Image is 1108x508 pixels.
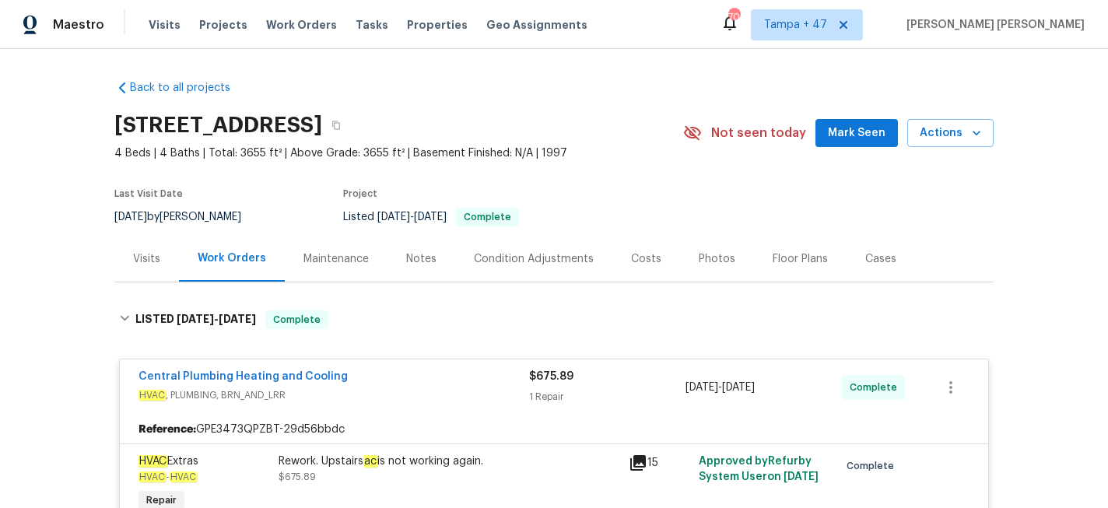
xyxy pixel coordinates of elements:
[303,251,369,267] div: Maintenance
[199,17,247,33] span: Projects
[773,251,828,267] div: Floor Plans
[138,455,198,468] span: Extras
[920,124,981,143] span: Actions
[865,251,896,267] div: Cases
[198,250,266,266] div: Work Orders
[784,471,819,482] span: [DATE]
[529,371,573,382] span: $675.89
[407,17,468,33] span: Properties
[120,415,988,443] div: GPE3473QPZBT-29d56bbdc
[907,119,994,148] button: Actions
[722,382,755,393] span: [DATE]
[135,310,256,329] h6: LISTED
[847,458,900,474] span: Complete
[138,371,348,382] a: Central Plumbing Heating and Cooling
[377,212,447,222] span: -
[267,312,327,328] span: Complete
[177,314,214,324] span: [DATE]
[377,212,410,222] span: [DATE]
[138,387,529,403] span: , PLUMBING, BRN_AND_LRR
[699,456,819,482] span: Approved by Refurby System User on
[699,251,735,267] div: Photos
[140,492,183,508] span: Repair
[138,471,166,482] em: HVAC
[458,212,517,222] span: Complete
[629,454,689,472] div: 15
[486,17,587,33] span: Geo Assignments
[343,212,519,222] span: Listed
[828,124,885,143] span: Mark Seen
[322,111,350,139] button: Copy Address
[114,212,147,222] span: [DATE]
[815,119,898,148] button: Mark Seen
[363,455,377,468] em: ac
[114,145,683,161] span: 4 Beds | 4 Baths | Total: 3655 ft² | Above Grade: 3655 ft² | Basement Finished: N/A | 1997
[529,389,685,405] div: 1 Repair
[356,19,388,30] span: Tasks
[711,125,806,141] span: Not seen today
[114,295,994,345] div: LISTED [DATE]-[DATE]Complete
[133,251,160,267] div: Visits
[850,380,903,395] span: Complete
[114,208,260,226] div: by [PERSON_NAME]
[474,251,594,267] div: Condition Adjustments
[149,17,181,33] span: Visits
[177,314,256,324] span: -
[219,314,256,324] span: [DATE]
[114,189,183,198] span: Last Visit Date
[279,454,619,469] div: Rework. Upstairs is not working again.
[764,17,827,33] span: Tampa + 47
[406,251,437,267] div: Notes
[266,17,337,33] span: Work Orders
[114,117,322,133] h2: [STREET_ADDRESS]
[138,422,196,437] b: Reference:
[170,471,197,482] em: HVAC
[279,472,316,482] span: $675.89
[138,455,167,468] em: HVAC
[900,17,1085,33] span: [PERSON_NAME] [PERSON_NAME]
[53,17,104,33] span: Maestro
[685,382,718,393] span: [DATE]
[631,251,661,267] div: Costs
[728,9,739,25] div: 701
[138,472,197,482] span: -
[685,380,755,395] span: -
[414,212,447,222] span: [DATE]
[114,80,264,96] a: Back to all projects
[343,189,377,198] span: Project
[138,390,166,401] em: HVAC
